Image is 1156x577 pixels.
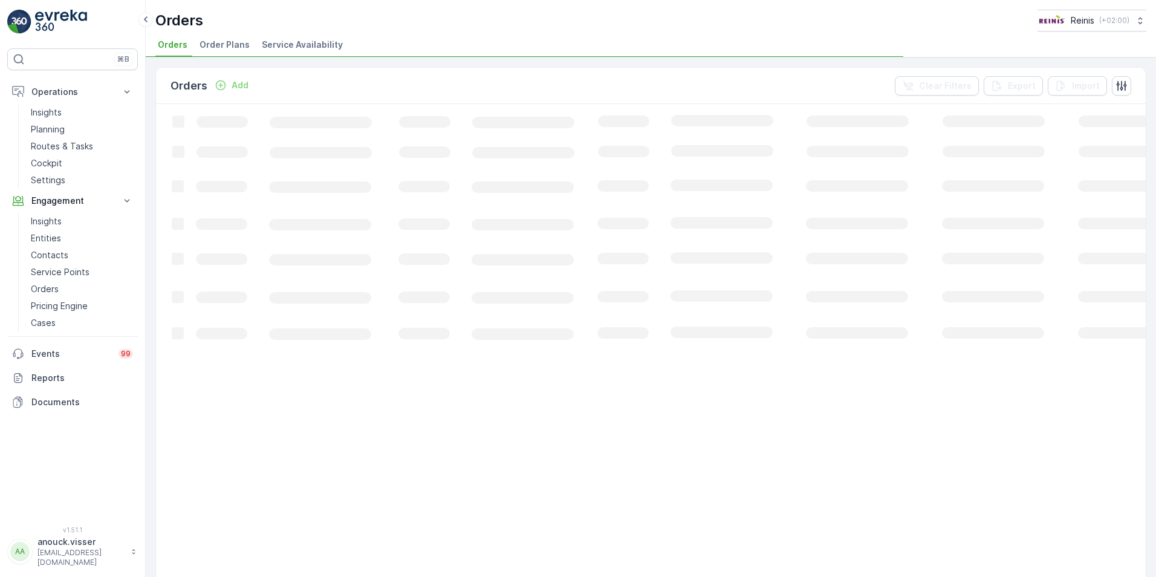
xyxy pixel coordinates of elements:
a: Entities [26,230,138,247]
p: Reinis [1071,15,1094,27]
span: Orders [158,39,187,51]
button: Reinis(+02:00) [1037,10,1146,31]
p: ( +02:00 ) [1099,16,1129,25]
p: Add [232,79,248,91]
p: Insights [31,106,62,119]
button: Export [984,76,1043,96]
a: Planning [26,121,138,138]
button: Operations [7,80,138,104]
span: v 1.51.1 [7,526,138,533]
p: Cockpit [31,157,62,169]
a: Cockpit [26,155,138,172]
a: Routes & Tasks [26,138,138,155]
span: Order Plans [200,39,250,51]
p: Engagement [31,195,114,207]
p: Settings [31,174,65,186]
p: Orders [155,11,203,30]
p: Operations [31,86,114,98]
p: Clear Filters [919,80,972,92]
span: Service Availability [262,39,343,51]
a: Contacts [26,247,138,264]
img: logo_light-DOdMpM7g.png [35,10,87,34]
p: [EMAIL_ADDRESS][DOMAIN_NAME] [37,548,125,567]
p: Entities [31,232,61,244]
p: Planning [31,123,65,135]
p: Reports [31,372,133,384]
button: Add [210,78,253,93]
a: Pricing Engine [26,298,138,315]
p: Orders [31,283,59,295]
p: Documents [31,396,133,408]
p: Insights [31,215,62,227]
a: Documents [7,390,138,414]
p: Import [1072,80,1100,92]
p: Pricing Engine [31,300,88,312]
p: Cases [31,317,56,329]
a: Events99 [7,342,138,366]
p: Events [31,348,111,360]
img: logo [7,10,31,34]
a: Cases [26,315,138,331]
p: Contacts [31,249,68,261]
div: AA [10,542,30,561]
p: Export [1008,80,1036,92]
p: ⌘B [117,54,129,64]
p: Orders [170,77,207,94]
button: Engagement [7,189,138,213]
button: Clear Filters [895,76,979,96]
a: Reports [7,366,138,390]
a: Orders [26,281,138,298]
p: Service Points [31,266,89,278]
img: Reinis-Logo-Vrijstaand_Tekengebied-1-copy2_aBO4n7j.png [1037,14,1066,27]
a: Insights [26,213,138,230]
a: Insights [26,104,138,121]
a: Settings [26,172,138,189]
a: Service Points [26,264,138,281]
p: Routes & Tasks [31,140,93,152]
p: anouck.visser [37,536,125,548]
button: AAanouck.visser[EMAIL_ADDRESS][DOMAIN_NAME] [7,536,138,567]
button: Import [1048,76,1107,96]
p: 99 [121,349,131,359]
